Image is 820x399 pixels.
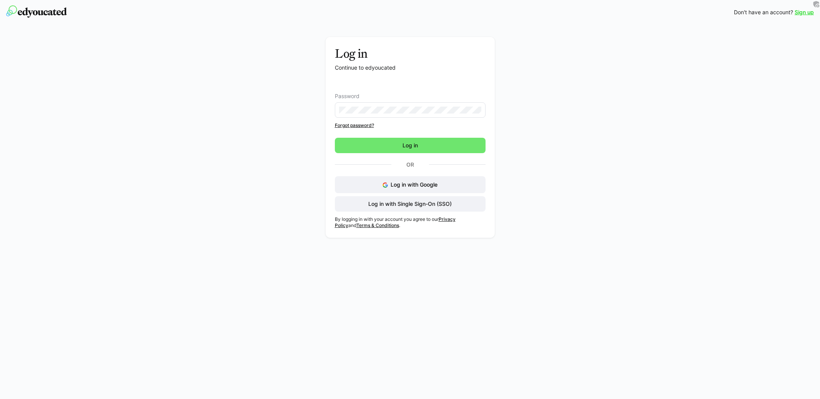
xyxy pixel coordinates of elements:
[367,200,453,208] span: Log in with Single Sign-On (SSO)
[335,176,486,193] button: Log in with Google
[335,64,486,72] p: Continue to edyoucated
[335,122,486,129] a: Forgot password?
[795,8,814,16] a: Sign up
[335,93,359,99] span: Password
[335,46,486,61] h3: Log in
[391,181,437,188] span: Log in with Google
[391,159,429,170] p: Or
[335,216,456,228] a: Privacy Policy
[335,216,486,229] p: By logging in with your account you agree to our and .
[335,138,486,153] button: Log in
[356,222,399,228] a: Terms & Conditions
[6,5,67,18] img: edyoucated
[734,8,793,16] span: Don't have an account?
[401,142,419,149] span: Log in
[335,196,486,212] button: Log in with Single Sign-On (SSO)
